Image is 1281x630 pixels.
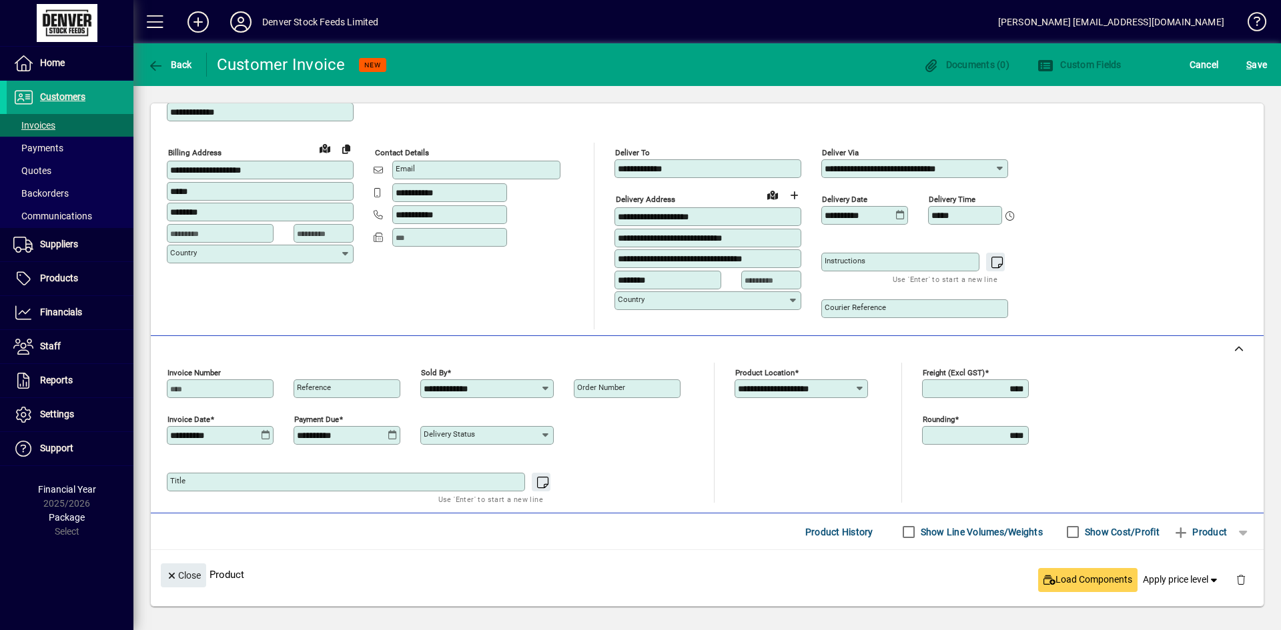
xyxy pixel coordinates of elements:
button: Product [1166,520,1234,544]
button: Close [161,563,206,587]
span: Product History [805,521,873,543]
span: Home [40,57,65,68]
mat-label: Country [170,248,197,257]
span: Quotes [13,165,51,176]
button: Delete [1225,563,1257,595]
a: Staff [7,330,133,363]
mat-label: Delivery time [929,195,975,204]
button: Product History [800,520,879,544]
span: Package [49,512,85,523]
mat-label: Invoice date [167,415,210,424]
div: Product [151,550,1264,599]
mat-hint: Use 'Enter' to start a new line [438,491,543,507]
mat-label: Courier Reference [825,303,886,312]
span: Backorders [13,188,69,199]
span: NEW [364,61,381,69]
a: Knowledge Base [1238,3,1264,46]
div: Customer Invoice [217,54,346,75]
span: Reports [40,375,73,385]
mat-label: Rounding [923,415,955,424]
span: Close [166,565,201,587]
span: Financials [40,307,82,317]
span: Cancel [1190,54,1219,75]
mat-label: Email [396,164,415,173]
mat-label: Delivery status [424,429,475,439]
span: Product [1173,521,1227,543]
a: Products [7,262,133,295]
a: Communications [7,205,133,227]
mat-label: Reference [297,383,331,392]
span: Customers [40,91,85,102]
mat-label: Freight (excl GST) [923,368,985,377]
mat-label: Instructions [825,256,865,265]
button: Choose address [783,185,805,206]
span: Settings [40,409,74,419]
mat-label: Delivery date [822,195,867,204]
span: Custom Fields [1037,59,1122,70]
mat-label: Invoice number [167,368,221,377]
span: S [1246,59,1252,70]
mat-label: Deliver via [822,148,859,157]
span: Payments [13,143,63,153]
button: Copy to Delivery address [336,138,357,159]
button: Add [177,10,220,34]
button: Profile [220,10,262,34]
mat-label: Order number [577,383,625,392]
div: Denver Stock Feeds Limited [262,11,379,33]
mat-label: Country [618,295,645,304]
button: Back [144,53,195,77]
a: Support [7,432,133,465]
button: Cancel [1186,53,1222,77]
app-page-header-button: Close [157,569,209,581]
a: Invoices [7,114,133,137]
span: ave [1246,54,1267,75]
button: Load Components [1038,568,1138,592]
span: Load Components [1043,573,1132,587]
label: Show Line Volumes/Weights [918,525,1043,539]
mat-label: Payment due [294,415,339,424]
span: Products [40,273,78,283]
a: Payments [7,137,133,159]
mat-hint: Use 'Enter' to start a new line [893,271,997,287]
a: Financials [7,296,133,329]
mat-label: Title [170,476,185,485]
span: Communications [13,211,92,221]
a: Backorders [7,182,133,205]
span: Back [147,59,192,70]
a: Suppliers [7,228,133,261]
span: Documents (0) [923,59,1009,70]
span: Financial Year [38,484,96,495]
a: View on map [762,184,783,205]
a: Home [7,47,133,80]
a: Quotes [7,159,133,182]
app-page-header-button: Delete [1225,573,1257,585]
span: Suppliers [40,239,78,249]
span: Staff [40,341,61,351]
span: Support [40,443,73,453]
mat-label: Sold by [421,368,447,377]
span: Apply price level [1143,573,1220,587]
a: View on map [314,137,336,159]
button: Custom Fields [1034,53,1125,77]
button: Save [1243,53,1270,77]
span: Invoices [13,120,55,131]
mat-label: Deliver To [615,148,650,157]
button: Apply price level [1138,568,1226,592]
button: Documents (0) [919,53,1013,77]
mat-label: Product location [735,368,795,377]
label: Show Cost/Profit [1082,525,1160,539]
a: Settings [7,398,133,431]
app-page-header-button: Back [133,53,207,77]
div: [PERSON_NAME] [EMAIL_ADDRESS][DOMAIN_NAME] [998,11,1224,33]
a: Reports [7,364,133,397]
